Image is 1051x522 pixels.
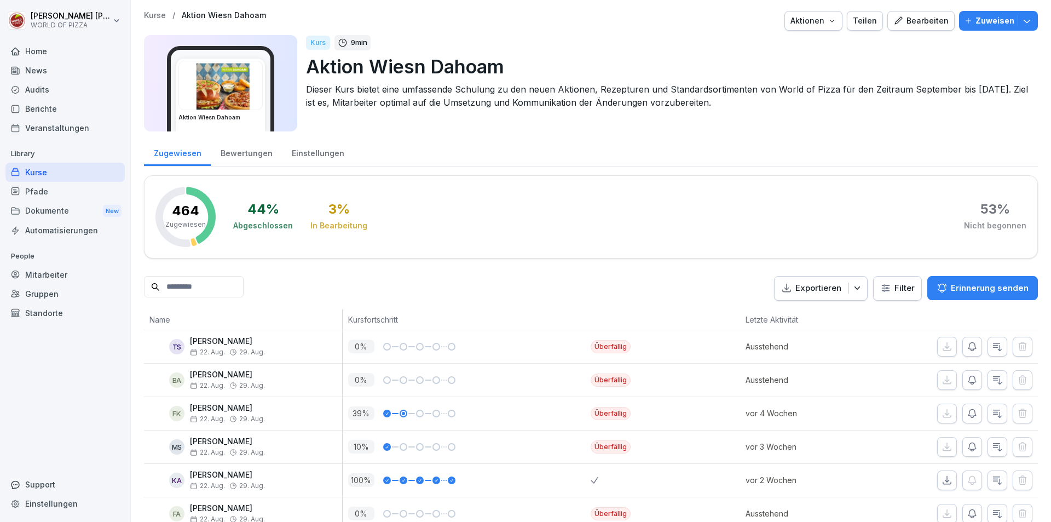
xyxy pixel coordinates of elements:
span: 22. Aug. [190,482,225,490]
div: Überfällig [591,374,631,387]
div: BA [169,372,184,388]
div: Nicht begonnen [964,220,1026,231]
a: Veranstaltungen [5,118,125,137]
p: [PERSON_NAME] [190,404,265,413]
div: Überfällig [591,407,631,420]
p: Name [149,314,337,325]
p: Aktion Wiesn Dahoam [182,11,266,20]
div: MS [169,439,184,455]
a: Kurse [144,11,166,20]
p: Ausstehend [746,374,864,386]
div: Abgeschlossen [233,220,293,231]
div: Teilen [853,15,877,27]
div: Überfällig [591,340,631,353]
p: vor 4 Wochen [746,408,864,419]
a: Gruppen [5,284,125,303]
span: 29. Aug. [239,348,265,356]
p: Ausstehend [746,341,864,352]
a: Standorte [5,303,125,323]
h3: Aktion Wiesn Dahoam [178,113,263,122]
p: vor 2 Wochen [746,474,864,486]
div: Aktionen [790,15,836,27]
p: 39 % [348,406,374,420]
p: Exportieren [795,282,841,295]
div: Bearbeiten [893,15,949,27]
a: Einstellungen [282,138,354,166]
p: WORLD OF PIZZA [31,21,111,29]
span: 22. Aug. [190,449,225,456]
p: [PERSON_NAME] [190,337,265,346]
p: 10 % [348,440,374,454]
p: [PERSON_NAME] [190,471,265,480]
p: 464 [172,204,199,217]
p: [PERSON_NAME] [190,370,265,380]
span: 29. Aug. [239,482,265,490]
span: 29. Aug. [239,382,265,389]
a: Pfade [5,182,125,201]
a: Einstellungen [5,494,125,513]
button: Bearbeiten [887,11,955,31]
div: Support [5,475,125,494]
span: 22. Aug. [190,415,225,423]
a: Bewertungen [211,138,282,166]
div: 53 % [980,203,1010,216]
p: Letzte Aktivität [746,314,859,325]
span: 29. Aug. [239,415,265,423]
p: Erinnerung senden [951,282,1029,294]
span: 22. Aug. [190,382,225,389]
button: Exportieren [774,276,868,301]
p: 100 % [348,473,374,487]
p: Ausstehend [746,508,864,519]
p: 0 % [348,507,374,520]
div: Berichte [5,99,125,118]
div: FA [169,506,184,521]
a: Audits [5,80,125,99]
div: KA [169,473,184,488]
a: Kurse [5,163,125,182]
div: 3 % [328,203,350,216]
span: 29. Aug. [239,449,265,456]
p: / [172,11,175,20]
a: DokumenteNew [5,201,125,221]
div: FK [169,406,184,421]
button: Erinnerung senden [927,276,1038,300]
button: Teilen [847,11,883,31]
p: [PERSON_NAME] [190,504,265,513]
a: Zugewiesen [144,138,211,166]
p: [PERSON_NAME] [PERSON_NAME] [31,12,111,21]
div: New [103,205,122,217]
a: Mitarbeiter [5,265,125,284]
p: Kursfortschritt [348,314,586,325]
img: tlfwtewhtshhigq7h0svolsu.png [179,61,262,110]
a: Automatisierungen [5,221,125,240]
div: Überfällig [591,507,631,520]
button: Aktionen [784,11,842,31]
a: Home [5,42,125,61]
span: 22. Aug. [190,348,225,356]
p: 0 % [348,373,374,387]
p: Aktion Wiesn Dahoam [306,53,1029,81]
div: 44 % [247,203,279,216]
p: Zugewiesen [165,220,206,230]
a: News [5,61,125,80]
p: [PERSON_NAME] [190,437,265,446]
button: Filter [874,277,921,300]
p: Zuweisen [975,15,1014,27]
div: In Bearbeitung [310,220,367,231]
button: Zuweisen [959,11,1038,31]
p: Dieser Kurs bietet eine umfassende Schulung zu den neuen Aktionen, Rezepturen und Standardsortime... [306,83,1029,109]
